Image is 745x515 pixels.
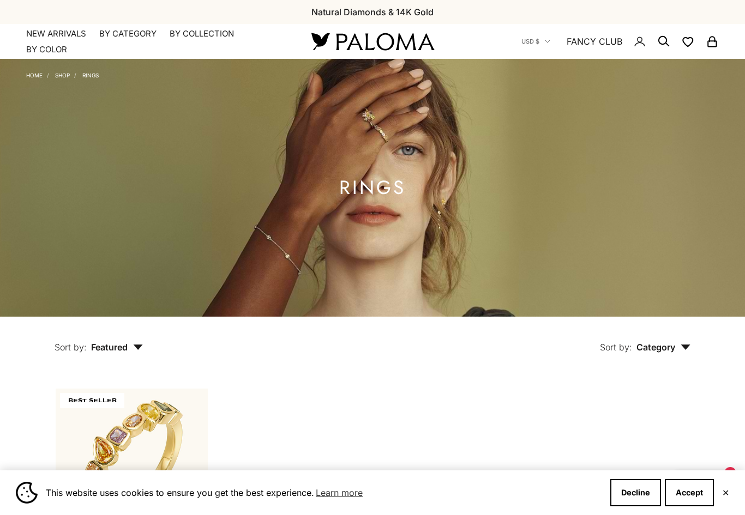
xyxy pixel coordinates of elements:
a: Learn more [314,484,364,501]
a: Home [26,72,43,78]
span: Sort by: [600,342,632,353]
a: NEW ARRIVALS [26,28,86,39]
button: Decline [610,479,661,506]
summary: By Color [26,44,67,55]
button: Close [722,489,729,496]
nav: Primary navigation [26,28,285,55]
span: USD $ [521,37,539,46]
a: Rings [82,72,99,78]
summary: By Collection [170,28,234,39]
summary: By Category [99,28,157,39]
span: Featured [91,342,143,353]
nav: Breadcrumb [26,70,99,78]
span: Sort by: [55,342,87,353]
img: Cookie banner [16,482,38,504]
button: USD $ [521,37,550,46]
span: This website uses cookies to ensure you get the best experience. [46,484,602,501]
a: Shop [55,72,70,78]
h1: Rings [339,181,406,195]
button: Sort by: Featured [29,317,168,362]
span: BEST SELLER [60,393,124,408]
button: Accept [665,479,714,506]
button: Sort by: Category [575,317,716,362]
p: Natural Diamonds & 14K Gold [311,5,434,19]
a: FANCY CLUB [567,34,622,49]
span: Category [636,342,690,353]
nav: Secondary navigation [521,24,719,59]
